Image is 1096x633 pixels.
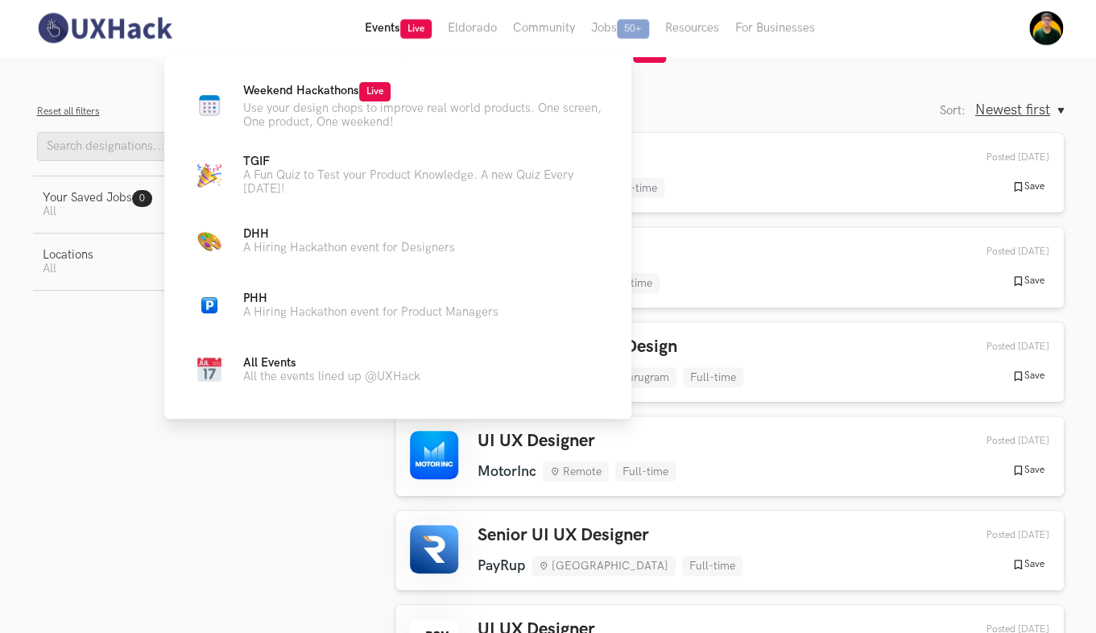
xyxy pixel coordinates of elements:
[604,178,664,198] li: Full-time
[683,367,743,387] li: Full-time
[43,262,56,275] span: All
[1007,369,1049,383] button: Save
[949,435,1049,447] div: 27th Sep
[478,525,742,546] h3: Senior UI UX Designer
[197,163,221,188] img: Party cap
[243,168,606,196] p: A Fun Quiz to Test your Product Knowledge. A new Quiz Every [DATE]!
[190,82,606,129] a: Calendar newWeekend HackathonsLiveUse your design chops to improve real world products. One scree...
[975,101,1050,118] span: Newest first
[949,151,1049,163] div: 29th Sep
[1007,274,1049,288] button: Save
[543,461,609,482] li: Remote
[243,101,606,129] p: Use your design chops to improve real world products. One screen, One product, One weekend!
[190,155,606,196] a: Party capTGIFA Fun Quiz to Test your Product Knowledge. A new Quiz Every [DATE]!
[949,529,1049,541] div: 27th Sep
[197,358,221,382] img: Calendar
[598,367,676,387] li: Gurugram
[395,227,1064,307] a: UI Designer Enforg Remote Full-time Posted [DATE] Save
[243,227,269,241] span: DHH
[33,176,355,233] button: Your Saved Jobs0 All
[139,192,145,205] span: 0
[940,104,966,118] label: Sort:
[243,292,267,305] span: PHH
[617,19,649,39] span: 50+
[33,234,355,290] button: LocationsAll
[682,556,742,576] li: Full-time
[400,19,432,39] span: Live
[190,286,606,325] a: ParkingPHHA Hiring Hackathon event for Product Managers
[243,356,296,370] span: All Events
[395,416,1064,496] a: UI UX Designer MotorInc Remote Full-time Posted [DATE] Save
[1029,11,1063,45] img: Your profile pic
[395,511,1064,590] a: Senior UI UX Designer PayRup [GEOGRAPHIC_DATA] Full-time Posted [DATE] Save
[975,101,1064,118] button: Newest first, Sort:
[478,463,536,480] li: MotorInc
[190,350,606,389] a: CalendarAll EventsAll the events lined up @UXHack
[197,93,221,118] img: Calendar new
[1007,557,1049,572] button: Save
[478,557,525,574] li: PayRup
[615,461,676,482] li: Full-time
[37,105,100,118] button: Reset all filters
[190,221,606,260] a: Color PaletteDHHA Hiring Hackathon event for Designers
[43,191,152,205] div: Your Saved Jobs
[949,246,1049,258] div: 27th Sep
[243,241,455,254] p: A Hiring Hackathon event for Designers
[201,297,217,313] img: Parking
[197,229,221,253] img: Color Palette
[243,370,420,383] p: All the events lined up @UXHack
[395,322,1064,402] a: Associate-Product Design American Express Gurugram Full-time Posted [DATE] Save
[43,248,93,262] div: Locations
[1007,463,1049,478] button: Save
[243,84,391,97] span: Weekend Hackathons
[43,205,56,218] span: All
[1007,180,1049,194] button: Save
[33,11,176,45] img: UXHack-logo.png
[478,431,676,452] h3: UI UX Designer
[243,155,270,168] span: TGIF
[37,132,205,161] input: Search
[243,305,498,319] p: A Hiring Hackathon event for Product Managers
[359,82,391,101] span: Live
[949,341,1049,353] div: 27th Sep
[395,133,1064,213] a: UI UX Designer Altoura Remote Full-time Posted [DATE] Save
[531,556,676,576] li: [GEOGRAPHIC_DATA]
